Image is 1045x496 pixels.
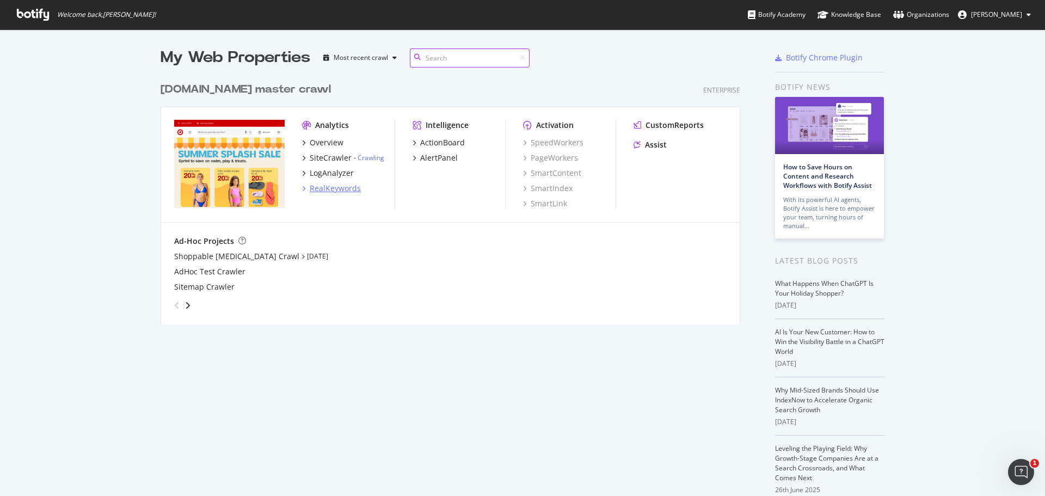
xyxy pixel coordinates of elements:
[302,183,361,194] a: RealKeywords
[775,81,884,93] div: Botify news
[426,120,469,131] div: Intelligence
[57,10,156,19] span: Welcome back, [PERSON_NAME] !
[775,327,884,356] a: AI Is Your New Customer: How to Win the Visibility Battle in a ChatGPT World
[170,297,184,314] div: angle-left
[893,9,949,20] div: Organizations
[302,137,343,148] a: Overview
[161,69,749,324] div: grid
[302,152,384,163] a: SiteCrawler- Crawling
[775,52,863,63] a: Botify Chrome Plugin
[703,85,740,95] div: Enterprise
[184,300,192,311] div: angle-right
[302,168,354,179] a: LogAnalyzer
[523,198,567,209] a: SmartLink
[174,120,285,208] img: www.target.com
[413,137,465,148] a: ActionBoard
[775,255,884,267] div: Latest Blog Posts
[748,9,806,20] div: Botify Academy
[634,139,667,150] a: Assist
[420,152,458,163] div: AlertPanel
[775,385,879,414] a: Why Mid-Sized Brands Should Use IndexNow to Accelerate Organic Search Growth
[775,301,884,310] div: [DATE]
[817,9,881,20] div: Knowledge Base
[161,82,335,97] a: [DOMAIN_NAME] master crawl
[310,168,354,179] div: LogAnalyzer
[358,153,384,162] a: Crawling
[315,120,349,131] div: Analytics
[775,485,884,495] div: 26th June 2025
[420,137,465,148] div: ActionBoard
[783,162,872,190] a: How to Save Hours on Content and Research Workflows with Botify Assist
[174,236,234,247] div: Ad-Hoc Projects
[523,168,581,179] a: SmartContent
[354,153,384,162] div: -
[775,97,884,154] img: How to Save Hours on Content and Research Workflows with Botify Assist
[319,49,401,66] button: Most recent crawl
[645,139,667,150] div: Assist
[1008,459,1034,485] iframe: Intercom live chat
[174,266,245,277] a: AdHoc Test Crawler
[775,359,884,369] div: [DATE]
[775,444,878,482] a: Leveling the Playing Field: Why Growth-Stage Companies Are at a Search Crossroads, and What Comes...
[536,120,574,131] div: Activation
[523,183,573,194] a: SmartIndex
[783,195,876,230] div: With its powerful AI agents, Botify Assist is here to empower your team, turning hours of manual…
[307,252,328,261] a: [DATE]
[174,251,299,262] a: Shoppable [MEDICAL_DATA] Crawl
[949,6,1040,23] button: [PERSON_NAME]
[410,48,530,68] input: Search
[334,54,388,61] div: Most recent crawl
[786,52,863,63] div: Botify Chrome Plugin
[161,82,331,97] div: [DOMAIN_NAME] master crawl
[523,152,578,163] a: PageWorkers
[971,10,1022,19] span: Kahni Kashiparekh
[161,47,310,69] div: My Web Properties
[174,281,235,292] a: Sitemap Crawler
[310,183,361,194] div: RealKeywords
[310,137,343,148] div: Overview
[413,152,458,163] a: AlertPanel
[310,152,352,163] div: SiteCrawler
[634,120,704,131] a: CustomReports
[646,120,704,131] div: CustomReports
[775,279,874,298] a: What Happens When ChatGPT Is Your Holiday Shopper?
[523,137,583,148] a: SpeedWorkers
[775,417,884,427] div: [DATE]
[1030,459,1039,468] span: 1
